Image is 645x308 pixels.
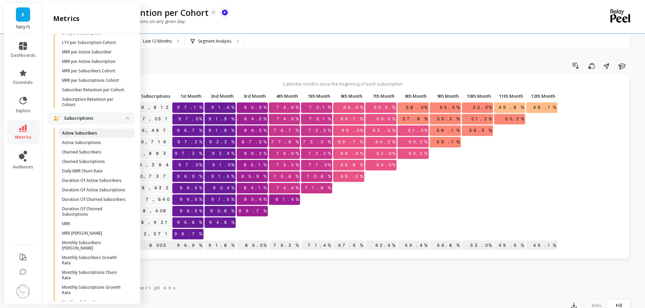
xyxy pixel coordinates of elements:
[178,206,203,216] span: 96.5%
[62,140,101,145] p: Active Subscriptions
[62,149,101,155] p: Churned Subscribers
[407,148,429,159] span: 60.2%
[274,194,300,205] span: 81.4%
[497,102,525,113] span: 49.8%
[210,194,236,205] span: 91.5%
[468,125,493,136] span: 56.3%
[62,300,102,305] p: Net New Subscribers
[11,24,36,30] p: fatty15
[367,93,394,99] span: 7th Month
[62,87,124,93] p: Subscriber Retention per Cohort
[208,217,236,228] span: 94.8%
[134,171,172,182] a: 10,737
[176,102,203,113] span: 97.1%
[301,91,332,101] p: 5th Month
[140,217,172,228] a: 8,921
[240,137,268,147] span: 87.5%
[62,285,127,295] p: Monthly Subscriptions Growth Rate
[494,91,526,102] div: Toggle SortBy
[210,171,236,182] span: 91.5%
[62,187,125,193] p: Duration Of Active Subscriptions
[173,229,203,239] span: 98.7%
[22,11,24,19] span: F
[270,137,300,147] span: 77.8%
[178,183,203,193] span: 96.5%
[62,197,126,202] p: Duration Of Churned Subscribers
[407,125,429,136] span: 61.0%
[62,59,115,64] p: MRR per Active Subscription
[337,137,364,147] span: 69.7%
[13,164,33,170] span: audiences
[463,93,491,99] span: 10th Month
[339,148,364,159] span: 68.4%
[333,91,365,102] div: Toggle SortBy
[62,255,127,266] p: Monthly Subscribers Growth Rate
[532,102,557,113] span: 49.1%
[237,240,268,251] p: 86.0%
[435,137,461,147] span: 59.1%
[401,114,429,124] span: 57.8%
[307,148,332,159] span: 72.2%
[237,206,268,216] span: 89.7%
[132,91,172,101] p: Subscriptions
[140,102,172,113] a: 9,812
[333,240,364,251] p: 67.9%
[526,91,558,102] div: Toggle SortBy
[302,137,332,147] span: 73.3%
[64,81,622,87] p: Calendar months since the beginning of each subscription
[242,183,268,193] span: 84.1%
[62,270,127,281] p: Monthly Subscriptions Churn Rate
[62,221,70,227] p: MRR
[198,39,231,44] p: Segment Analysis
[240,171,268,182] span: 85.9%
[275,183,300,193] span: 74.6%
[243,194,268,205] span: 85.4%
[16,108,30,114] span: explore
[133,93,170,99] span: Subscriptions
[13,80,33,85] span: essentials
[53,116,60,121] img: navigation item icon
[528,93,555,99] span: 12th Month
[132,240,172,251] p: 8003
[397,240,429,251] p: 59.4%
[237,91,268,101] p: 3rd Month
[429,91,461,102] div: Toggle SortBy
[301,91,333,102] div: Toggle SortBy
[207,125,236,136] span: 91.8%
[438,102,461,113] span: 55.4%
[172,91,203,101] p: 1st Month
[335,93,362,99] span: 6th Month
[243,148,268,159] span: 86.2%
[270,93,298,99] span: 4th Month
[307,160,332,170] span: 71.0%
[375,148,396,159] span: 62.0%
[172,240,203,251] p: 96.9%
[308,102,332,113] span: 70.1%
[176,137,203,147] span: 97.2%
[53,14,80,23] h2: metrics
[275,102,300,113] span: 74.6%
[275,114,300,124] span: 74.6%
[62,178,122,183] p: Duration Of Active Subscribers
[494,240,525,251] p: 49.9%
[430,91,461,101] p: 9th Month
[62,40,116,45] p: LTV per Subscription Cohort
[269,91,300,101] p: 4th Month
[435,125,461,136] span: 58.1%
[11,53,36,58] span: dashboards
[272,171,300,182] span: 75.8%
[177,160,203,170] span: 97.0%
[142,206,172,216] a: 8,408
[206,93,234,99] span: 2nd Month
[15,135,31,140] span: metrics
[211,160,236,170] span: 91.0%
[64,115,126,122] p: Subscriptions
[177,114,203,124] span: 97.0%
[399,93,427,99] span: 8th Month
[371,125,396,136] span: 63.5%
[222,9,228,16] img: api.recharge.svg
[62,97,127,108] p: Subscription Retention per Cohort
[275,148,300,159] span: 76.6%
[62,231,102,236] p: MRR [PERSON_NAME]
[62,68,115,74] p: MRR per Subscribers Cohort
